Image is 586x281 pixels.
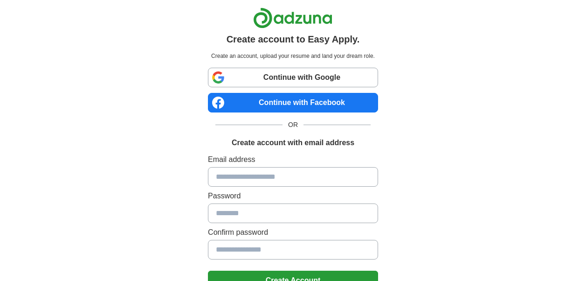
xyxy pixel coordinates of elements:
[208,93,378,112] a: Continue with Facebook
[253,7,332,28] img: Adzuna logo
[208,68,378,87] a: Continue with Google
[227,32,360,46] h1: Create account to Easy Apply.
[208,154,378,165] label: Email address
[208,227,378,238] label: Confirm password
[232,137,354,148] h1: Create account with email address
[208,190,378,202] label: Password
[283,120,303,130] span: OR
[210,52,376,60] p: Create an account, upload your resume and land your dream role.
